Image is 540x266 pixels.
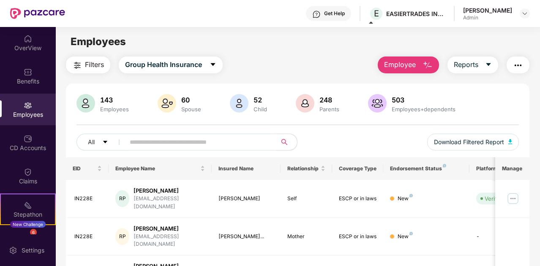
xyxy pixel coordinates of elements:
[423,60,433,70] img: svg+xml;base64,PHN2ZyB4bWxucz0iaHR0cDovL3d3dy53My5vcmcvMjAwMC9zdmciIHhtbG5zOnhsaW5rPSJodHRwOi8vd3...
[463,6,512,14] div: [PERSON_NAME]
[485,61,492,69] span: caret-down
[318,106,341,113] div: Parents
[9,246,17,255] img: svg+xml;base64,PHN2ZyBpZD0iU2V0dGluZy0yMHgyMCIgeG1sbnM9Imh0dHA6Ly93d3cudzMub3JnLzIwMDAvc3ZnIiB3aW...
[390,165,462,172] div: Endorsement Status
[74,195,102,203] div: IN228E
[398,195,413,203] div: New
[495,157,529,180] th: Manage
[443,164,446,167] img: svg+xml;base64,PHN2ZyB4bWxucz0iaHR0cDovL3d3dy53My5vcmcvMjAwMC9zdmciIHdpZHRoPSI4IiBoZWlnaHQ9IjgiIH...
[98,96,131,104] div: 143
[134,195,205,211] div: [EMAIL_ADDRESS][DOMAIN_NAME]
[210,61,216,69] span: caret-down
[71,35,126,48] span: Employees
[72,60,82,70] img: svg+xml;base64,PHN2ZyB4bWxucz0iaHR0cDovL3d3dy53My5vcmcvMjAwMC9zdmciIHdpZHRoPSIyNCIgaGVpZ2h0PSIyNC...
[73,165,96,172] span: EID
[339,195,377,203] div: ESCP or in laws
[24,134,32,143] img: svg+xml;base64,PHN2ZyBpZD0iQ0RfQWNjb3VudHMiIGRhdGEtbmFtZT0iQ0QgQWNjb3VudHMiIHhtbG5zPSJodHRwOi8vd3...
[324,10,345,17] div: Get Help
[125,59,202,70] span: Group Health Insurance
[158,94,176,113] img: svg+xml;base64,PHN2ZyB4bWxucz0iaHR0cDovL3d3dy53My5vcmcvMjAwMC9zdmciIHhtbG5zOnhsaW5rPSJodHRwOi8vd3...
[180,106,203,113] div: Spouse
[506,192,520,205] img: manageButton
[386,10,445,18] div: EASIERTRADES INDIA LLP
[85,59,104,70] span: Filters
[98,106,131,113] div: Employees
[409,232,413,235] img: svg+xml;base64,PHN2ZyB4bWxucz0iaHR0cDovL3d3dy53My5vcmcvMjAwMC9zdmciIHdpZHRoPSI4IiBoZWlnaHQ9IjgiIH...
[476,165,523,172] div: Platform Status
[447,56,498,73] button: Reportscaret-down
[281,157,332,180] th: Relationship
[134,187,205,195] div: [PERSON_NAME]
[508,139,513,144] img: svg+xml;base64,PHN2ZyB4bWxucz0iaHR0cDovL3d3dy53My5vcmcvMjAwMC9zdmciIHhtbG5zOnhsaW5rPSJodHRwOi8vd3...
[76,94,95,113] img: svg+xml;base64,PHN2ZyB4bWxucz0iaHR0cDovL3d3dy53My5vcmcvMjAwMC9zdmciIHhtbG5zOnhsaW5rPSJodHRwOi8vd3...
[24,201,32,210] img: svg+xml;base64,PHN2ZyB4bWxucz0iaHR0cDovL3d3dy53My5vcmcvMjAwMC9zdmciIHdpZHRoPSIyMSIgaGVpZ2h0PSIyMC...
[24,101,32,110] img: svg+xml;base64,PHN2ZyBpZD0iRW1wbG95ZWVzIiB4bWxucz0iaHR0cDovL3d3dy53My5vcmcvMjAwMC9zdmciIHdpZHRoPS...
[332,157,384,180] th: Coverage Type
[252,96,269,104] div: 52
[66,56,110,73] button: Filters
[119,56,223,73] button: Group Health Insurancecaret-down
[485,194,505,203] div: Verified
[521,10,528,17] img: svg+xml;base64,PHN2ZyBpZD0iRHJvcGRvd24tMzJ4MzIiIHhtbG5zPSJodHRwOi8vd3d3LnczLm9yZy8yMDAwL3N2ZyIgd2...
[469,218,529,256] td: -
[384,59,416,70] span: Employee
[66,157,109,180] th: EID
[287,195,325,203] div: Self
[102,139,108,146] span: caret-down
[276,134,297,150] button: search
[276,139,293,145] span: search
[287,233,325,241] div: Mother
[134,225,205,233] div: [PERSON_NAME]
[368,94,387,113] img: svg+xml;base64,PHN2ZyB4bWxucz0iaHR0cDovL3d3dy53My5vcmcvMjAwMC9zdmciIHhtbG5zOnhsaW5rPSJodHRwOi8vd3...
[115,228,129,245] div: RP
[390,96,457,104] div: 503
[76,134,128,150] button: Allcaret-down
[24,35,32,43] img: svg+xml;base64,PHN2ZyBpZD0iSG9tZSIgeG1sbnM9Imh0dHA6Ly93d3cudzMub3JnLzIwMDAvc3ZnIiB3aWR0aD0iMjAiIG...
[398,233,413,241] div: New
[10,221,46,228] div: New Challenge
[30,229,37,236] div: 6
[463,14,512,21] div: Admin
[212,157,281,180] th: Insured Name
[427,134,519,150] button: Download Filtered Report
[115,190,129,207] div: RP
[10,8,65,19] img: New Pazcare Logo
[109,157,212,180] th: Employee Name
[312,10,321,19] img: svg+xml;base64,PHN2ZyBpZD0iSGVscC0zMngzMiIgeG1sbnM9Imh0dHA6Ly93d3cudzMub3JnLzIwMDAvc3ZnIiB3aWR0aD...
[218,233,274,241] div: [PERSON_NAME]...
[287,165,319,172] span: Relationship
[74,233,102,241] div: IN228E
[409,194,413,197] img: svg+xml;base64,PHN2ZyB4bWxucz0iaHR0cDovL3d3dy53My5vcmcvMjAwMC9zdmciIHdpZHRoPSI4IiBoZWlnaHQ9IjgiIH...
[115,165,199,172] span: Employee Name
[434,137,504,147] span: Download Filtered Report
[378,56,439,73] button: Employee
[374,8,379,19] span: E
[252,106,269,113] div: Child
[296,94,314,113] img: svg+xml;base64,PHN2ZyB4bWxucz0iaHR0cDovL3d3dy53My5vcmcvMjAwMC9zdmciIHhtbG5zOnhsaW5rPSJodHRwOi8vd3...
[24,168,32,176] img: svg+xml;base64,PHN2ZyBpZD0iQ2xhaW0iIHhtbG5zPSJodHRwOi8vd3d3LnczLm9yZy8yMDAwL3N2ZyIgd2lkdGg9IjIwIi...
[318,96,341,104] div: 248
[230,94,248,113] img: svg+xml;base64,PHN2ZyB4bWxucz0iaHR0cDovL3d3dy53My5vcmcvMjAwMC9zdmciIHhtbG5zOnhsaW5rPSJodHRwOi8vd3...
[180,96,203,104] div: 60
[218,195,274,203] div: [PERSON_NAME]
[454,59,478,70] span: Reports
[19,246,47,255] div: Settings
[88,137,95,147] span: All
[339,233,377,241] div: ESCP or in laws
[1,210,55,219] div: Stepathon
[24,68,32,76] img: svg+xml;base64,PHN2ZyBpZD0iQmVuZWZpdHMiIHhtbG5zPSJodHRwOi8vd3d3LnczLm9yZy8yMDAwL3N2ZyIgd2lkdGg9Ij...
[513,60,523,70] img: svg+xml;base64,PHN2ZyB4bWxucz0iaHR0cDovL3d3dy53My5vcmcvMjAwMC9zdmciIHdpZHRoPSIyNCIgaGVpZ2h0PSIyNC...
[134,233,205,249] div: [EMAIL_ADDRESS][DOMAIN_NAME]
[390,106,457,113] div: Employees+dependents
